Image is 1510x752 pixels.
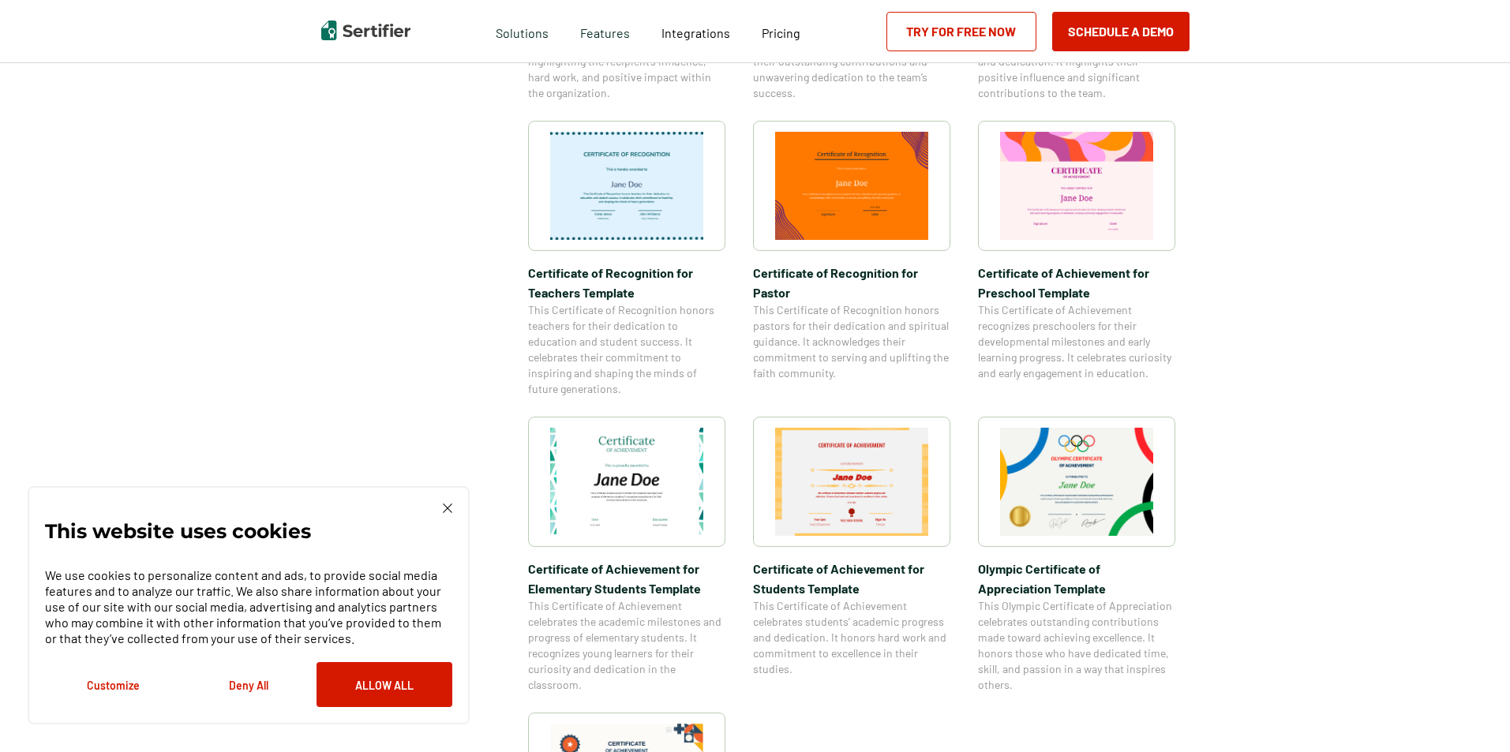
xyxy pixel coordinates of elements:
[762,25,800,40] span: Pricing
[45,523,311,539] p: This website uses cookies
[528,559,725,598] span: Certificate of Achievement for Elementary Students Template
[753,559,950,598] span: Certificate of Achievement for Students Template
[978,598,1175,693] span: This Olympic Certificate of Appreciation celebrates outstanding contributions made toward achievi...
[1000,132,1153,240] img: Certificate of Achievement for Preschool Template
[753,121,950,397] a: Certificate of Recognition for PastorCertificate of Recognition for PastorThis Certificate of Rec...
[317,662,452,707] button: Allow All
[753,302,950,381] span: This Certificate of Recognition honors pastors for their dedication and spiritual guidance. It ac...
[978,302,1175,381] span: This Certificate of Achievement recognizes preschoolers for their developmental milestones and ea...
[321,21,410,40] img: Sertifier | Digital Credentialing Platform
[45,662,181,707] button: Customize
[661,21,730,41] a: Integrations
[1052,12,1190,51] button: Schedule a Demo
[528,121,725,397] a: Certificate of Recognition for Teachers TemplateCertificate of Recognition for Teachers TemplateT...
[45,567,452,646] p: We use cookies to personalize content and ads, to provide social media features and to analyze ou...
[753,598,950,677] span: This Certificate of Achievement celebrates students’ academic progress and dedication. It honors ...
[762,21,800,41] a: Pricing
[528,263,725,302] span: Certificate of Recognition for Teachers Template
[978,417,1175,693] a: Olympic Certificate of Appreciation​ TemplateOlympic Certificate of Appreciation​ TemplateThis Ol...
[181,662,317,707] button: Deny All
[775,132,928,240] img: Certificate of Recognition for Pastor
[550,428,703,536] img: Certificate of Achievement for Elementary Students Template
[978,263,1175,302] span: Certificate of Achievement for Preschool Template
[886,12,1036,51] a: Try for Free Now
[1000,428,1153,536] img: Olympic Certificate of Appreciation​ Template
[753,263,950,302] span: Certificate of Recognition for Pastor
[496,21,549,41] span: Solutions
[978,559,1175,598] span: Olympic Certificate of Appreciation​ Template
[1431,676,1510,752] iframe: Chat Widget
[528,417,725,693] a: Certificate of Achievement for Elementary Students TemplateCertificate of Achievement for Element...
[580,21,630,41] span: Features
[528,598,725,693] span: This Certificate of Achievement celebrates the academic milestones and progress of elementary stu...
[443,503,452,513] img: Cookie Popup Close
[661,25,730,40] span: Integrations
[550,132,703,240] img: Certificate of Recognition for Teachers Template
[978,121,1175,397] a: Certificate of Achievement for Preschool TemplateCertificate of Achievement for Preschool Templat...
[528,302,725,397] span: This Certificate of Recognition honors teachers for their dedication to education and student suc...
[775,428,928,536] img: Certificate of Achievement for Students Template
[753,417,950,693] a: Certificate of Achievement for Students TemplateCertificate of Achievement for Students TemplateT...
